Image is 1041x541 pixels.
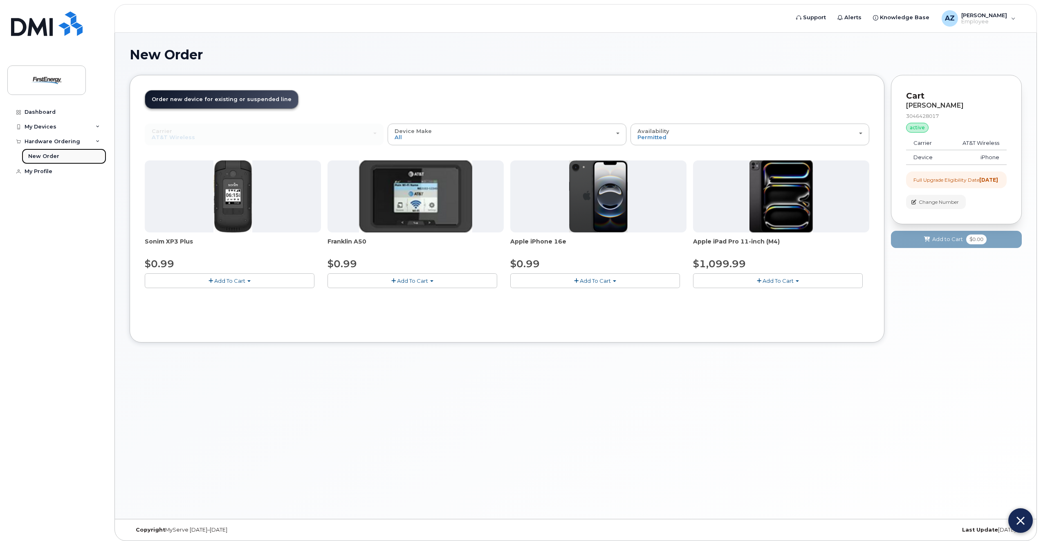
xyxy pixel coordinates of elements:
[906,90,1007,102] p: Cart
[145,237,321,254] div: Sonim XP3 Plus
[395,128,432,134] span: Device Make
[946,150,1007,165] td: iPhone
[1016,514,1025,527] img: Close chat
[510,237,687,254] div: Apple iPhone 16e
[906,113,1007,119] div: 3046428017
[873,291,1037,537] iframe: Five9 LiveChat
[913,176,998,183] div: Full Upgrade Eligibility Date
[693,237,869,254] div: Apple iPad Pro 11-inch (M4)
[510,258,540,270] span: $0.99
[906,195,966,209] button: Change Number
[136,527,165,533] strong: Copyright
[510,273,680,288] button: Add To Cart
[637,128,669,134] span: Availability
[749,160,813,232] img: ipad_pro_11_m4.png
[130,527,427,533] div: MyServe [DATE]–[DATE]
[145,273,314,288] button: Add To Cart
[966,234,987,244] span: $0.00
[919,198,959,206] span: Change Number
[906,150,946,165] td: Device
[569,160,628,232] img: iphone16e.png
[395,134,402,140] span: All
[152,96,292,102] span: Order new device for existing or suspended line
[145,258,174,270] span: $0.99
[725,527,1022,533] div: [DATE]
[693,258,746,270] span: $1,099.99
[906,102,1007,109] div: [PERSON_NAME]
[130,47,1022,62] h1: New Order
[763,277,794,284] span: Add To Cart
[328,258,357,270] span: $0.99
[213,160,252,232] img: xp3plus.jpg
[388,124,626,145] button: Device Make All
[397,277,428,284] span: Add To Cart
[891,231,1022,248] button: Add to Cart $0.00
[946,136,1007,151] td: AT&T Wireless
[359,160,472,232] img: franklina50.png
[328,237,504,254] div: Franklin A50
[979,177,998,183] strong: [DATE]
[214,277,245,284] span: Add To Cart
[932,235,963,243] span: Add to Cart
[906,136,946,151] td: Carrier
[580,277,611,284] span: Add To Cart
[906,123,929,133] div: active
[637,134,666,140] span: Permitted
[693,273,863,288] button: Add To Cart
[630,124,869,145] button: Availability Permitted
[328,273,497,288] button: Add To Cart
